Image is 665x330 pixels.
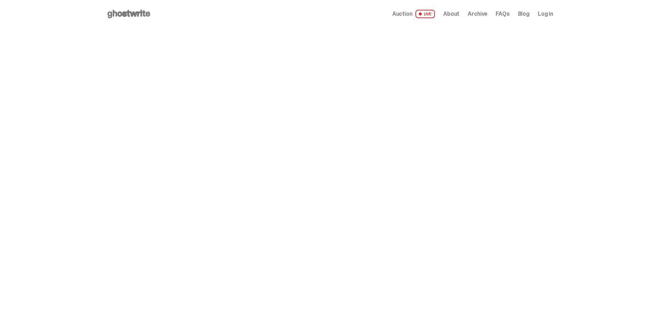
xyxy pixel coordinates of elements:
a: Log in [538,11,553,17]
a: Archive [468,11,487,17]
a: FAQs [496,11,509,17]
a: About [443,11,459,17]
span: LIVE [415,10,435,18]
span: Auction [392,11,413,17]
a: Auction LIVE [392,10,435,18]
a: Blog [518,11,530,17]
